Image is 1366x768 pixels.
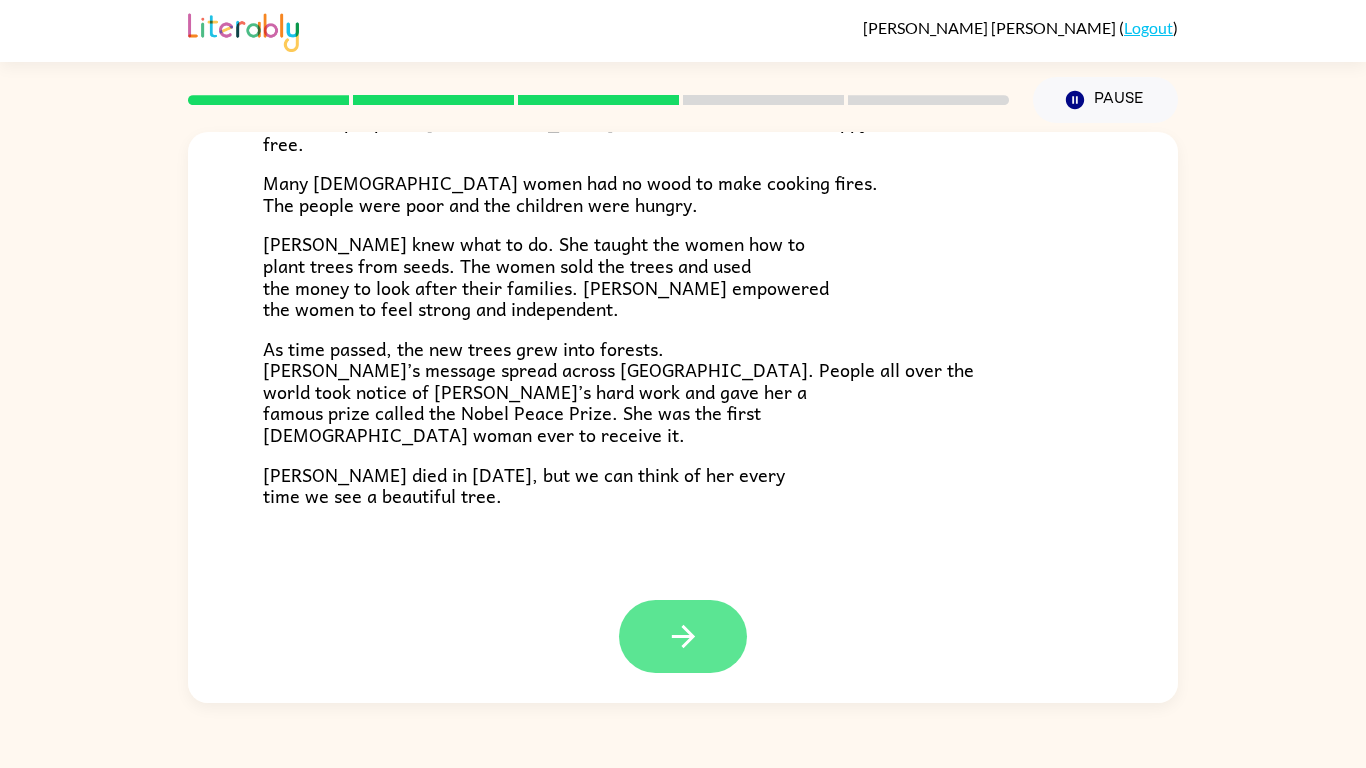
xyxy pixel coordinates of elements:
span: [PERSON_NAME] died in [DATE], but we can think of her every time we see a beautiful tree. [263,460,785,511]
span: As time passed, the new trees grew into forests. [PERSON_NAME]’s message spread across [GEOGRAPHI... [263,334,974,449]
button: Pause [1033,77,1178,123]
span: [PERSON_NAME] knew what to do. She taught the women how to plant trees from seeds. The women sold... [263,229,829,323]
div: ( ) [863,18,1178,37]
span: [PERSON_NAME] [PERSON_NAME] [863,18,1119,37]
img: Literably [188,8,299,52]
span: Many [DEMOGRAPHIC_DATA] women had no wood to make cooking fires. The people were poor and the chi... [263,168,878,219]
a: Logout [1124,18,1173,37]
